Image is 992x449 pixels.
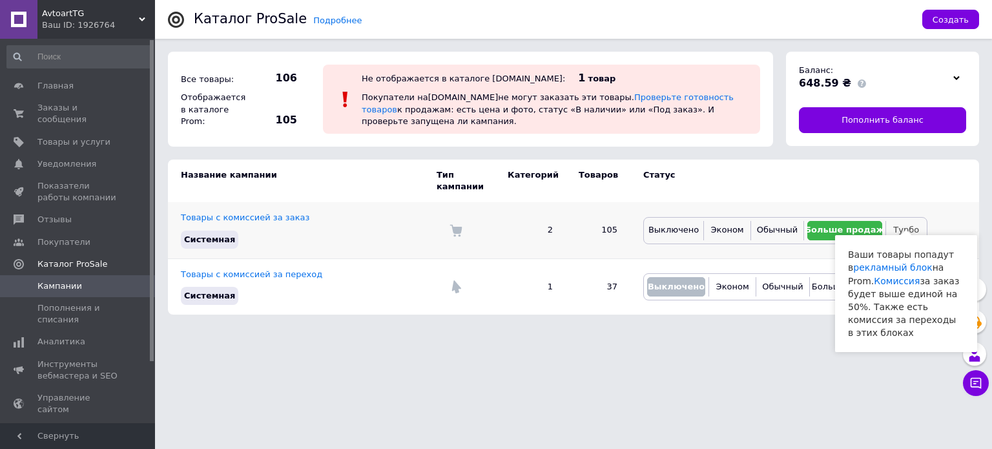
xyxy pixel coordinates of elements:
[648,282,705,291] span: Выключено
[754,221,800,240] button: Обычный
[37,180,119,204] span: Показатели работы компании
[168,160,437,202] td: Название кампании
[37,80,74,92] span: Главная
[647,277,705,297] button: Выключено
[588,74,616,83] span: товар
[805,225,884,235] span: Больше продаж
[495,258,566,315] td: 1
[799,65,833,75] span: Баланс:
[933,15,969,25] span: Создать
[184,235,235,244] span: Системная
[37,336,85,348] span: Аналитика
[178,89,249,131] div: Отображается в каталоге Prom:
[893,225,919,235] span: Турбо
[6,45,152,68] input: Поиск
[712,277,752,297] button: Эконом
[178,70,249,89] div: Все товары:
[362,74,565,83] div: Не отображается в каталоге [DOMAIN_NAME]:
[336,90,355,109] img: :exclamation:
[566,160,630,202] td: Товаров
[647,221,700,240] button: Выключено
[362,92,734,125] span: Покупатели на [DOMAIN_NAME] не могут заказать эти товары. к продажам: есть цена и фото, статус «В...
[889,221,924,240] button: Турбо
[874,276,920,286] a: Комиссия
[37,236,90,248] span: Покупатели
[37,214,72,225] span: Отзывы
[37,302,119,326] span: Пополнения и списания
[799,107,966,133] a: Пополнить баланс
[578,72,585,84] span: 1
[759,277,805,297] button: Обычный
[807,221,882,240] button: Больше продаж
[711,225,744,235] span: Эконом
[922,10,979,29] button: Создать
[37,158,96,170] span: Уведомления
[799,77,851,89] span: 648.59 ₴
[252,113,297,127] span: 105
[648,225,699,235] span: Выключено
[757,225,798,235] span: Обычный
[835,235,977,352] div: Ваши товары попадут в на Prom. за заказ будет выше единой на 50%. Также есть комиссия за переходы...
[630,160,927,202] td: Статус
[37,359,119,382] span: Инструменты вебмастера и SEO
[252,71,297,85] span: 106
[812,282,883,291] span: Больше продаж
[37,102,119,125] span: Заказы и сообщения
[813,277,882,297] button: Больше продаж
[842,114,924,126] span: Пополнить баланс
[449,224,462,237] img: Комиссия за заказ
[495,160,566,202] td: Категорий
[853,262,932,273] a: рекламный блок
[716,282,749,291] span: Эконом
[313,16,362,25] a: Подробнее
[762,282,803,291] span: Обычный
[194,12,307,26] div: Каталог ProSale
[362,92,734,114] a: Проверьте готовность товаров
[181,213,309,222] a: Товары с комиссией за заказ
[37,392,119,415] span: Управление сайтом
[184,291,235,300] span: Системная
[42,19,155,31] div: Ваш ID: 1926764
[495,202,566,258] td: 2
[566,258,630,315] td: 37
[37,258,107,270] span: Каталог ProSale
[181,269,322,279] a: Товары с комиссией за переход
[963,370,989,396] button: Чат с покупателем
[707,221,747,240] button: Эконом
[566,202,630,258] td: 105
[449,280,462,293] img: Комиссия за переход
[437,160,495,202] td: Тип кампании
[37,136,110,148] span: Товары и услуги
[42,8,139,19] span: AvtoartTG
[37,280,82,292] span: Кампании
